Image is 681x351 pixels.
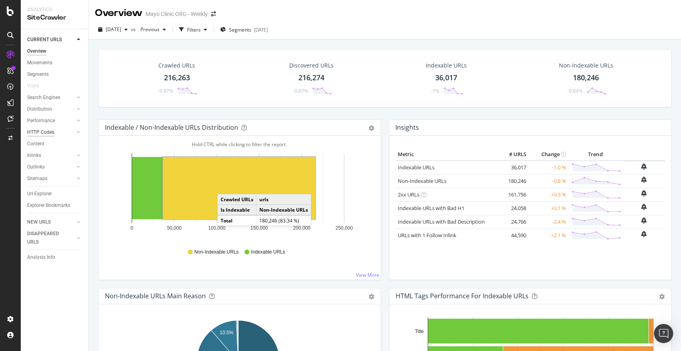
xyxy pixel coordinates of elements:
[211,11,216,17] div: arrow-right-arrow-left
[27,151,41,160] div: Inlinks
[218,204,257,215] td: Is Indexable
[164,73,190,83] div: 216,263
[27,117,75,125] a: Performance
[27,175,47,183] div: Sitemaps
[27,190,83,198] a: Url Explorer
[27,201,83,210] a: Explorer Bookmarks
[426,61,467,69] div: Indexable URLs
[27,128,75,137] a: HTTP Codes
[496,201,528,215] td: 24,058
[567,87,582,94] div: -0.84%
[27,140,44,148] div: Content
[27,128,54,137] div: HTTP Codes
[298,73,324,83] div: 216,274
[187,26,201,33] div: Filters
[167,225,182,231] text: 50,000
[27,47,83,56] a: Overview
[528,215,568,228] td: -2.4 %
[559,61,613,69] div: Non-Indexable URLs
[398,204,464,212] a: Indexable URLs with Bad H1
[137,23,169,36] button: Previous
[217,23,271,36] button: Segments[DATE]
[27,82,39,90] div: Visits
[27,36,62,44] div: CURRENT URLS
[396,292,529,300] div: HTML Tags Performance for Indexable URLs
[27,47,46,56] div: Overview
[130,225,133,231] text: 0
[293,225,310,231] text: 200,000
[27,253,83,262] a: Analysis Info
[431,87,439,94] div: -1%
[396,149,496,161] th: Metric
[496,174,528,188] td: 180,246
[256,204,311,215] td: Non-Indexable URLs
[105,149,371,241] svg: A chart.
[27,6,82,13] div: Analytics
[27,218,75,226] a: NEW URLS
[27,201,70,210] div: Explorer Bookmarks
[158,61,195,69] div: Crawled URLs
[395,122,419,133] h4: Insights
[27,218,51,226] div: NEW URLS
[528,161,568,175] td: -1.0 %
[27,117,55,125] div: Performance
[336,225,353,231] text: 250,000
[27,175,75,183] a: Sitemaps
[27,230,67,246] div: DISAPPEARED URLS
[27,190,52,198] div: Url Explorer
[256,215,311,226] td: 180,246 (83.34 %)
[27,59,83,67] a: Movements
[158,87,173,94] div: -0.87%
[369,294,374,299] div: gear
[137,26,160,33] span: Previous
[27,253,55,262] div: Analysis Info
[218,215,257,226] td: Total
[254,26,268,33] div: [DATE]
[369,125,374,131] div: gear
[27,230,75,246] a: DISAPPEARED URLS
[27,163,75,171] a: Outlinks
[528,188,568,201] td: +0.3 %
[27,93,75,102] a: Search Engines
[641,204,647,210] div: bell-plus
[528,174,568,188] td: -0.8 %
[398,191,419,198] a: 2xx URLs
[131,26,137,33] span: vs
[496,149,528,161] th: # URLS
[27,36,75,44] a: CURRENT URLS
[641,176,647,183] div: bell-plus
[176,23,210,36] button: Filters
[496,161,528,175] td: 36,017
[27,70,83,79] a: Segments
[27,13,82,22] div: SiteCrawler
[251,249,285,256] span: Indexable URLs
[220,330,233,335] text: 10.5%
[435,73,457,83] div: 36,017
[95,6,142,20] div: Overview
[218,194,257,205] td: Crawled URLs
[654,324,673,343] div: Open Intercom Messenger
[146,10,208,18] div: Mayo Clinic ORG - Weekly
[528,149,568,161] th: Change
[27,163,45,171] div: Outlinks
[496,228,528,242] td: 44,590
[27,93,60,102] div: Search Engines
[27,70,49,79] div: Segments
[641,190,647,196] div: bell-plus
[27,140,83,148] a: Content
[27,151,75,160] a: Inlinks
[95,23,131,36] button: [DATE]
[208,225,226,231] text: 100,000
[27,59,52,67] div: Movements
[27,105,52,113] div: Distribution
[398,232,456,239] a: URLs with 1 Follow Inlink
[27,82,47,90] a: Visits
[105,123,238,131] div: Indexable / Non-Indexable URLs Distribution
[659,294,665,299] div: gear
[641,231,647,237] div: bell-plus
[415,328,424,334] text: Title
[194,249,239,256] span: Non-Indexable URLs
[256,194,311,205] td: urls
[289,61,334,69] div: Discovered URLs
